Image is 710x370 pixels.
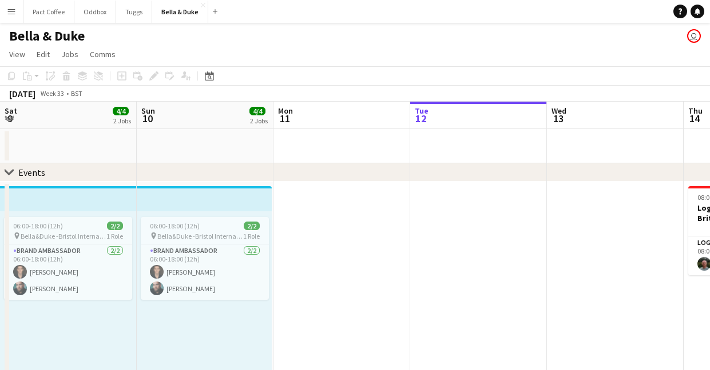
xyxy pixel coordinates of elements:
[85,47,120,62] a: Comms
[150,222,200,230] span: 06:00-18:00 (12h)
[687,29,701,43] app-user-avatar: Chubby Bear
[141,244,269,300] app-card-role: Brand Ambassador2/206:00-18:00 (12h)[PERSON_NAME][PERSON_NAME]
[23,1,74,23] button: Pact Coffee
[249,107,265,115] span: 4/4
[37,49,50,59] span: Edit
[244,222,260,230] span: 2/2
[90,49,116,59] span: Comms
[687,112,703,125] span: 14
[106,232,123,240] span: 1 Role
[157,232,243,240] span: Bella&Duke -Bristol International Balloon Fiesta
[4,244,132,300] app-card-role: Brand Ambassador2/206:00-18:00 (12h)[PERSON_NAME][PERSON_NAME]
[278,106,293,116] span: Mon
[276,112,293,125] span: 11
[688,106,703,116] span: Thu
[415,106,429,116] span: Tue
[18,167,45,178] div: Events
[152,1,208,23] button: Bella & Duke
[140,112,155,125] span: 10
[9,88,35,99] div: [DATE]
[57,47,83,62] a: Jobs
[38,89,66,98] span: Week 33
[116,1,152,23] button: Tuggs
[243,232,260,240] span: 1 Role
[141,106,155,116] span: Sun
[413,112,429,125] span: 12
[141,217,269,300] app-job-card: 06:00-18:00 (12h)2/2 Bella&Duke -Bristol International Balloon Fiesta1 RoleBrand Ambassador2/206:...
[32,47,54,62] a: Edit
[107,222,123,230] span: 2/2
[4,217,132,300] app-job-card: 06:00-18:00 (12h)2/2 Bella&Duke -Bristol International Balloon Fiesta1 RoleBrand Ambassador2/206:...
[552,106,566,116] span: Wed
[113,116,131,125] div: 2 Jobs
[74,1,116,23] button: Oddbox
[13,222,63,230] span: 06:00-18:00 (12h)
[5,47,30,62] a: View
[550,112,566,125] span: 13
[61,49,78,59] span: Jobs
[113,107,129,115] span: 4/4
[3,112,17,125] span: 9
[5,106,17,116] span: Sat
[9,49,25,59] span: View
[21,232,106,240] span: Bella&Duke -Bristol International Balloon Fiesta
[250,116,268,125] div: 2 Jobs
[71,89,82,98] div: BST
[9,27,85,45] h1: Bella & Duke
